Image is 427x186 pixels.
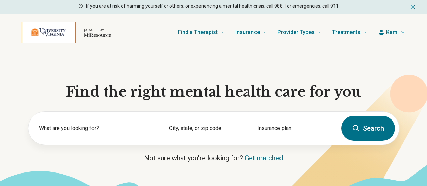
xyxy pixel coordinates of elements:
a: Provider Types [277,19,321,46]
p: Not sure what you’re looking for? [28,153,399,163]
p: powered by [84,27,111,32]
span: Treatments [332,28,361,37]
a: Home page [22,22,111,43]
a: Treatments [332,19,367,46]
span: Provider Types [277,28,315,37]
button: Dismiss [409,3,416,11]
a: Insurance [235,19,267,46]
label: What are you looking for? [39,124,153,132]
button: Search [341,116,395,141]
a: Find a Therapist [178,19,224,46]
span: Kami [386,28,399,36]
button: Kami [378,28,405,36]
span: Find a Therapist [178,28,218,37]
h1: Find the right mental health care for you [28,83,399,101]
span: Insurance [235,28,260,37]
p: If you are at risk of harming yourself or others, or experiencing a mental health crisis, call 98... [86,3,340,10]
a: Get matched [245,154,283,162]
